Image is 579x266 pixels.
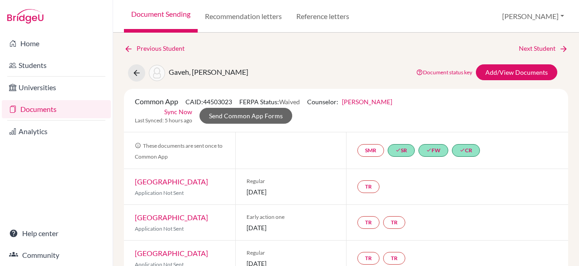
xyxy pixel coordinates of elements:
a: Add/View Documents [476,64,557,80]
span: Early action one [247,213,336,221]
a: Document status key [416,69,472,76]
a: TR [357,252,380,265]
span: [DATE] [247,223,336,232]
a: Community [2,246,111,264]
a: [PERSON_NAME] [342,98,392,106]
a: Universities [2,78,111,97]
span: These documents are sent once to Common App [135,142,223,160]
a: [GEOGRAPHIC_DATA] [135,213,208,222]
a: Previous Student [124,44,192,53]
span: Application Not Sent [135,225,184,232]
span: FERPA Status: [239,98,300,106]
a: Sync Now [164,107,192,116]
a: doneFW [418,144,448,157]
span: Last Synced: 5 hours ago [135,116,192,125]
span: Regular [247,177,336,185]
a: [GEOGRAPHIC_DATA] [135,177,208,186]
a: [GEOGRAPHIC_DATA] [135,249,208,257]
button: [PERSON_NAME] [498,8,568,25]
a: Students [2,56,111,74]
span: Gaveh, [PERSON_NAME] [169,68,248,76]
span: Counselor: [307,98,392,106]
i: done [395,147,401,153]
span: Waived [279,98,300,106]
a: TR [383,216,405,229]
span: CAID: 44503023 [185,98,232,106]
a: doneSR [388,144,415,157]
img: Bridge-U [7,9,43,24]
span: [DATE] [247,187,336,197]
a: SMR [357,144,384,157]
a: TR [357,180,380,193]
a: TR [357,216,380,229]
i: done [426,147,432,153]
a: Home [2,34,111,53]
a: Send Common App Forms [199,108,292,124]
span: Application Not Sent [135,189,184,196]
a: Next Student [519,44,568,53]
i: done [460,147,465,153]
a: TR [383,252,405,265]
a: Analytics [2,122,111,140]
a: Help center [2,224,111,242]
a: Documents [2,100,111,118]
span: Common App [135,97,178,106]
a: doneCR [452,144,480,157]
span: Regular [247,249,336,257]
